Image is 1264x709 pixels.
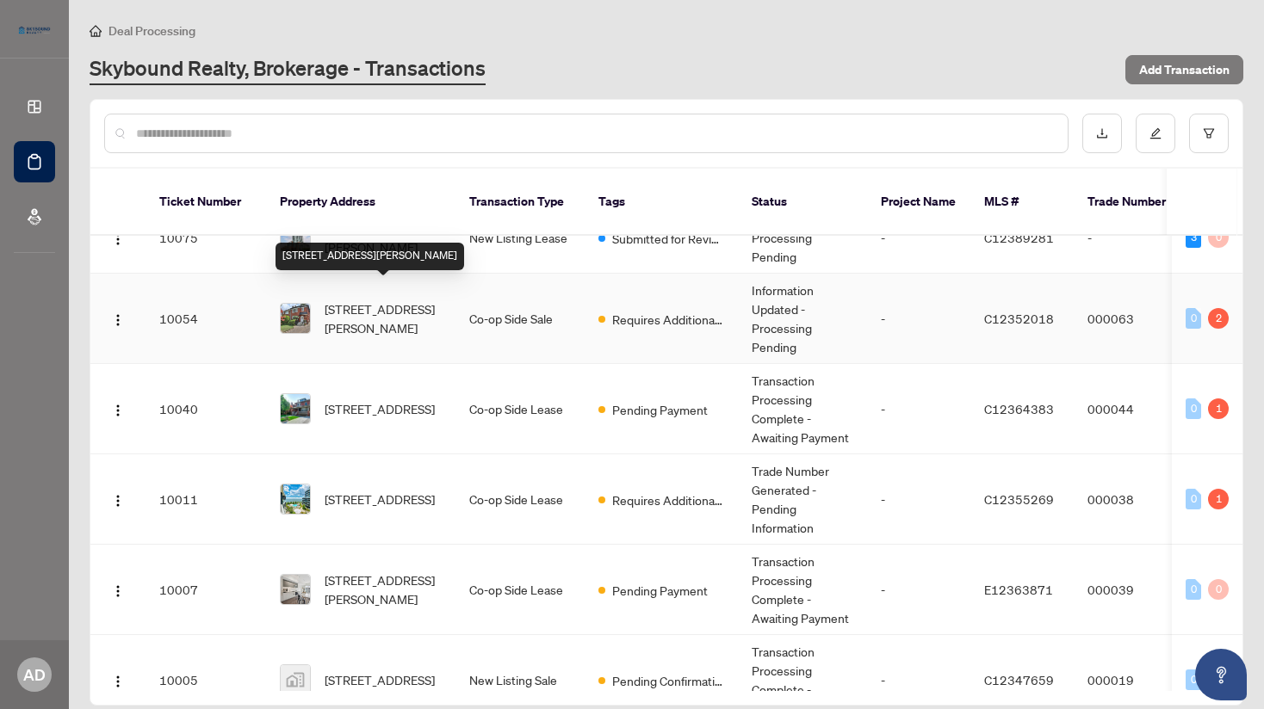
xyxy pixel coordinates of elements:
[612,310,724,329] span: Requires Additional Docs
[984,230,1054,245] span: C12389281
[325,670,435,689] span: [STREET_ADDRESS]
[1208,227,1229,248] div: 0
[984,491,1054,507] span: C12355269
[1125,55,1243,84] button: Add Transaction
[108,23,195,39] span: Deal Processing
[867,364,970,454] td: -
[281,304,310,333] img: thumbnail-img
[1074,274,1194,364] td: 000063
[104,485,132,513] button: Logo
[738,454,867,545] td: Trade Number Generated - Pending Information
[1074,364,1194,454] td: 000044
[111,675,125,688] img: Logo
[1186,308,1201,329] div: 0
[23,663,46,687] span: AD
[14,22,55,39] img: logo
[738,545,867,635] td: Transaction Processing Complete - Awaiting Payment
[325,299,442,337] span: [STREET_ADDRESS][PERSON_NAME]
[281,223,310,252] img: thumbnail-img
[1074,169,1194,236] th: Trade Number
[1186,579,1201,600] div: 0
[146,454,266,545] td: 10011
[1136,114,1175,153] button: edit
[738,169,867,236] th: Status
[111,232,125,246] img: Logo
[612,671,724,690] span: Pending Confirmation of Closing
[455,364,585,454] td: Co-op Side Lease
[1203,127,1215,139] span: filter
[104,576,132,603] button: Logo
[111,494,125,508] img: Logo
[146,364,266,454] td: 10040
[1096,127,1108,139] span: download
[455,274,585,364] td: Co-op Side Sale
[1074,202,1194,274] td: -
[104,666,132,694] button: Logo
[867,202,970,274] td: -
[325,570,442,608] span: [STREET_ADDRESS][PERSON_NAME]
[984,672,1054,687] span: C12347659
[455,454,585,545] td: Co-op Side Lease
[90,25,102,37] span: home
[867,454,970,545] td: -
[1186,669,1201,690] div: 0
[104,305,132,332] button: Logo
[455,202,585,274] td: New Listing Lease
[970,169,1074,236] th: MLS #
[281,484,310,514] img: thumbnail-img
[281,575,310,604] img: thumbnail-img
[1208,308,1229,329] div: 2
[111,313,125,327] img: Logo
[612,490,724,509] span: Requires Additional Docs
[104,395,132,422] button: Logo
[867,274,970,364] td: -
[1195,649,1247,700] button: Open asap
[281,665,310,694] img: thumbnail-img
[1208,489,1229,509] div: 1
[90,54,486,85] a: Skybound Realty, Brokerage - Transactions
[1208,398,1229,419] div: 1
[1074,454,1194,545] td: 000038
[146,169,266,236] th: Ticket Number
[111,404,125,417] img: Logo
[146,545,266,635] td: 10007
[984,401,1054,416] span: C12364383
[146,274,266,364] td: 10054
[1186,227,1201,248] div: 3
[1074,545,1194,635] td: 000039
[455,169,585,236] th: Transaction Type
[455,545,585,635] td: Co-op Side Lease
[104,224,132,251] button: Logo
[984,311,1054,326] span: C12352018
[984,582,1053,597] span: E12363871
[146,202,266,274] td: 10075
[585,169,738,236] th: Tags
[738,274,867,364] td: Information Updated - Processing Pending
[266,169,455,236] th: Property Address
[1082,114,1122,153] button: download
[738,364,867,454] td: Transaction Processing Complete - Awaiting Payment
[612,229,724,248] span: Submitted for Review
[1189,114,1229,153] button: filter
[1186,398,1201,419] div: 0
[867,169,970,236] th: Project Name
[325,219,442,256] span: [STREET_ADDRESS][PERSON_NAME]
[1139,56,1230,83] span: Add Transaction
[1208,579,1229,600] div: 0
[325,490,435,509] span: [STREET_ADDRESS]
[867,545,970,635] td: -
[1186,489,1201,509] div: 0
[276,243,464,270] div: [STREET_ADDRESS][PERSON_NAME]
[1149,127,1162,139] span: edit
[612,581,708,600] span: Pending Payment
[612,400,708,419] span: Pending Payment
[111,584,125,598] img: Logo
[325,399,435,418] span: [STREET_ADDRESS]
[738,202,867,274] td: New Submission - Processing Pending
[281,394,310,423] img: thumbnail-img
